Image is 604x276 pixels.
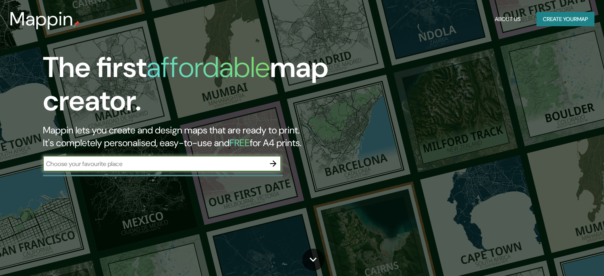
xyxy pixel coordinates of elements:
button: About Us [492,12,524,27]
h5: FREE [230,137,250,149]
h2: Mappin lets you create and design maps that are ready to print. It's completely personalised, eas... [43,124,345,149]
h3: Mappin [10,8,73,30]
button: Create yourmap [536,12,594,27]
h1: affordable [147,49,270,86]
input: Choose your favourite place [43,159,265,168]
img: mappin-pin [73,21,80,27]
h1: The first map creator. [43,51,345,124]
